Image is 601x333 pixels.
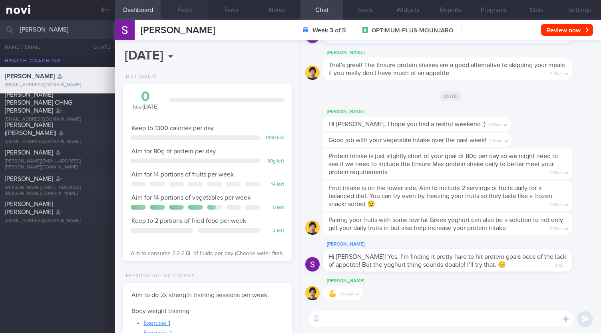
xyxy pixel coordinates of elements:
[550,224,563,232] span: 2:37pm
[5,159,110,170] div: [PERSON_NAME][EMAIL_ADDRESS][PERSON_NAME][DOMAIN_NAME]
[323,240,596,249] div: [PERSON_NAME]
[328,185,552,207] span: Fruit intake is on the lower side. Aim to include 2 servings of fruits daily for a balanced diet....
[440,91,462,101] span: [DATE]
[131,125,214,131] span: Keep to 1300 calories per day
[541,24,593,36] button: Review now
[5,176,53,182] span: [PERSON_NAME]
[549,168,563,176] span: 2:35pm
[5,185,110,197] div: [PERSON_NAME][EMAIL_ADDRESS][PERSON_NAME][DOMAIN_NAME]
[5,122,56,136] span: [PERSON_NAME] ([PERSON_NAME])
[141,26,215,35] span: [PERSON_NAME]
[340,289,353,297] span: 2:50pm
[328,254,566,268] span: Hi [PERSON_NAME]! Yes, I’m finding it pretty hard to hit protein goals bcos of the lack of appeti...
[5,82,110,88] div: [EMAIL_ADDRESS][DOMAIN_NAME]
[131,90,161,104] div: 0
[264,135,284,141] div: 1300 left
[5,201,53,215] span: [PERSON_NAME] [PERSON_NAME]
[328,290,336,297] span: 💪
[5,139,110,145] div: [EMAIL_ADDRESS][DOMAIN_NAME]
[131,292,269,298] span: Aim to do 2x strength training sessions per week.
[323,107,535,117] div: [PERSON_NAME]
[323,48,596,57] div: [PERSON_NAME]
[131,90,161,111] div: kcal [DATE]
[489,120,501,128] span: 2:34pm
[131,194,251,201] span: Aim for 14 portions of vegetables per week
[490,136,502,144] span: 2:34pm
[372,27,453,35] span: OPTIMUM-PLUS-MOUNJARO
[131,218,246,224] span: Keep to 2 portions of fried food per week
[5,117,110,123] div: [EMAIL_ADDRESS][DOMAIN_NAME]
[5,73,55,79] span: [PERSON_NAME]
[328,121,486,127] span: HI [PERSON_NAME], I hope you had a restful weekend :)
[143,320,170,326] a: Exercise 1
[5,149,53,156] span: [PERSON_NAME]
[131,171,234,178] span: Aim for 14 portions of fruits per week
[131,148,216,155] span: Aim for 80g of protein per day
[555,261,567,268] span: 2:41pm
[549,200,563,208] span: 2:36pm
[264,205,284,211] div: 5 left
[83,39,115,55] button: Chats
[264,159,284,165] div: 80 g left
[323,276,387,286] div: [PERSON_NAME]
[123,273,195,279] div: Physical Activity Goals
[328,153,558,175] span: Protein intake is just slightly short of your goal of 80g per day so we might need to see if we n...
[328,137,486,143] span: Good job with your vegetable intake over the past week!
[550,69,563,77] span: 5:01pm
[123,74,157,80] div: Diet (Daily)
[264,182,284,188] div: 14 left
[131,251,283,256] span: Aim to consume 2.2-2.6L of fluids per day (Choose water first)
[131,308,189,314] span: Body weight training
[264,228,284,234] div: 2 left
[328,217,563,231] span: Pairing your fruits with some low fat Greek yoghurt can also be a solution to not only get your d...
[5,91,72,114] span: [PERSON_NAME] [PERSON_NAME] CHNG [PERSON_NAME]
[312,26,346,34] strong: Week 3 of 5
[5,218,110,224] div: [EMAIL_ADDRESS][DOMAIN_NAME]
[328,62,565,76] span: That's great! The Ensure protein shakes are a good alternative to skipping your meals if you real...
